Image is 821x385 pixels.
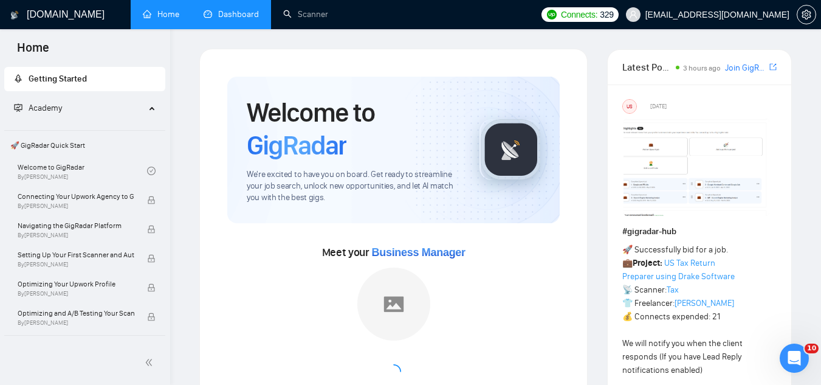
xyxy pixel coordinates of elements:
span: lock [147,196,156,204]
span: Academy [14,103,62,113]
span: Latest Posts from the GigRadar Community [622,60,672,75]
span: double-left [145,356,157,369]
span: By [PERSON_NAME] [18,232,134,239]
img: gigradar-logo.png [481,119,541,180]
span: By [PERSON_NAME] [18,203,134,210]
a: searchScanner [283,9,328,19]
span: By [PERSON_NAME] [18,290,134,297]
h1: # gigradar-hub [622,225,777,238]
span: Optimizing and A/B Testing Your Scanner for Better Results [18,307,134,319]
span: Optimizing Your Upwork Profile [18,278,134,290]
span: lock [147,225,156,234]
span: lock [147,283,156,292]
li: Getting Started [4,67,165,91]
a: dashboardDashboard [204,9,259,19]
h1: Welcome to [247,96,460,162]
span: Business Manager [372,246,465,258]
span: Home [7,39,59,64]
span: Connects: [561,8,597,21]
a: Join GigRadar Slack Community [725,61,767,75]
span: By [PERSON_NAME] [18,319,134,327]
img: placeholder.png [357,268,430,341]
span: user [629,10,637,19]
span: GigRadar [247,129,346,162]
img: logo [10,5,19,25]
a: setting [797,10,816,19]
img: F09354QB7SM-image.png [623,119,769,216]
a: Welcome to GigRadarBy[PERSON_NAME] [18,158,147,184]
a: homeHome [143,9,179,19]
span: [DATE] [650,101,667,112]
span: export [769,62,777,72]
a: export [769,61,777,73]
span: rocket [14,74,22,83]
span: By [PERSON_NAME] [18,261,134,268]
span: Academy [29,103,62,113]
iframe: Intercom live chat [780,344,809,373]
span: Connecting Your Upwork Agency to GigRadar [18,190,134,203]
span: Setting Up Your First Scanner and Auto-Bidder [18,249,134,261]
img: upwork-logo.png [547,10,557,19]
span: 👑 Agency Success with GigRadar [5,338,164,362]
span: Meet your [322,246,465,259]
span: check-circle [147,167,156,175]
span: fund-projection-screen [14,103,22,112]
span: Navigating the GigRadar Platform [18,220,134,232]
span: lock [147,254,156,263]
a: Tax [667,285,679,295]
div: US [623,100,636,113]
button: setting [797,5,816,24]
span: lock [147,313,156,321]
span: loading [385,363,402,380]
span: 🚀 GigRadar Quick Start [5,133,164,158]
span: We're excited to have you on board. Get ready to streamline your job search, unlock new opportuni... [247,169,460,204]
span: setting [797,10,816,19]
a: [PERSON_NAME] [675,298,734,308]
a: US Tax Return Preparer using Drake Software [622,258,735,282]
span: 3 hours ago [683,64,721,72]
strong: Project: [633,258,662,268]
span: Getting Started [29,74,87,84]
span: 10 [805,344,819,353]
span: 329 [600,8,613,21]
